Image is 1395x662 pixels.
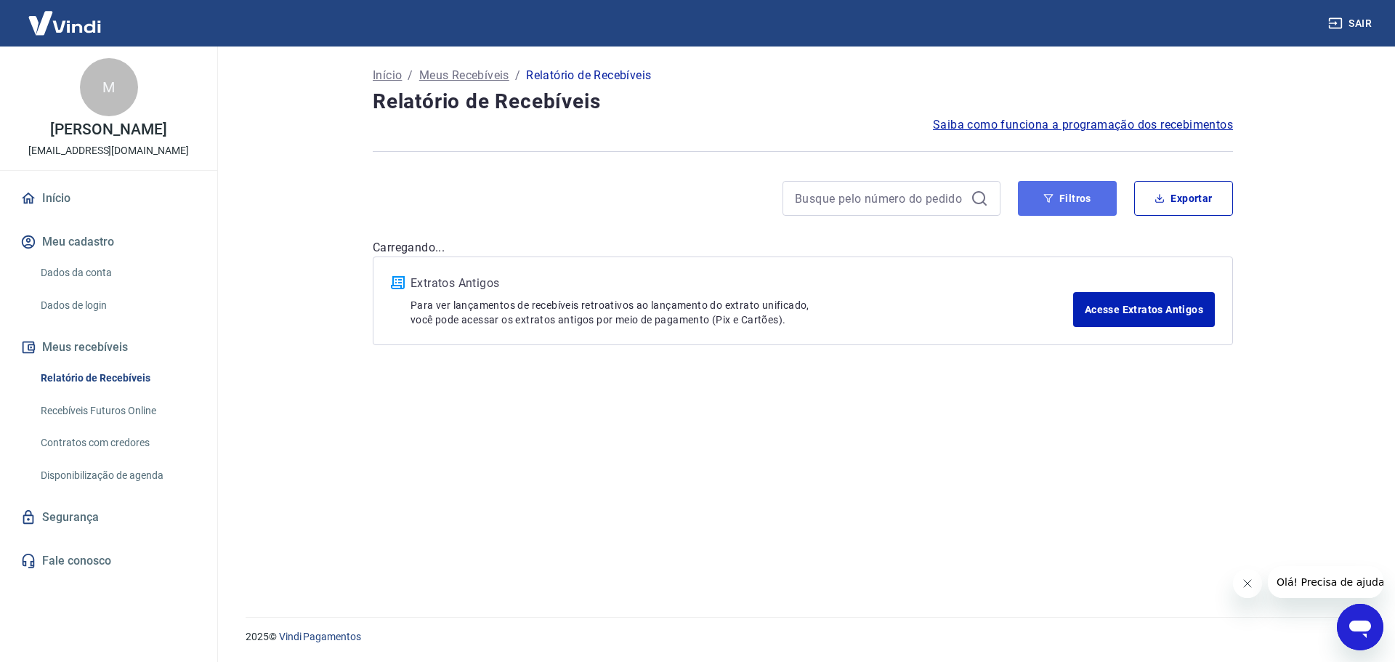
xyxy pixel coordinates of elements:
a: Disponibilização de agenda [35,461,200,491]
a: Vindi Pagamentos [279,631,361,642]
a: Dados da conta [35,258,200,288]
button: Meu cadastro [17,226,200,258]
p: Relatório de Recebíveis [526,67,651,84]
p: [EMAIL_ADDRESS][DOMAIN_NAME] [28,143,189,158]
p: 2025 © [246,629,1360,645]
p: Extratos Antigos [411,275,1073,292]
a: Início [17,182,200,214]
img: ícone [391,276,405,289]
a: Relatório de Recebíveis [35,363,200,393]
a: Contratos com credores [35,428,200,458]
p: Carregando... [373,239,1233,257]
iframe: Fechar mensagem [1233,569,1262,598]
a: Meus Recebíveis [419,67,509,84]
button: Sair [1325,10,1378,37]
a: Início [373,67,402,84]
button: Filtros [1018,181,1117,216]
p: / [515,67,520,84]
input: Busque pelo número do pedido [795,187,965,209]
p: Para ver lançamentos de recebíveis retroativos ao lançamento do extrato unificado, você pode aces... [411,298,1073,327]
iframe: Botão para abrir a janela de mensagens [1337,604,1383,650]
p: [PERSON_NAME] [50,122,166,137]
a: Recebíveis Futuros Online [35,396,200,426]
button: Exportar [1134,181,1233,216]
iframe: Mensagem da empresa [1268,566,1383,598]
a: Dados de login [35,291,200,320]
a: Fale conosco [17,545,200,577]
a: Segurança [17,501,200,533]
p: / [408,67,413,84]
img: Vindi [17,1,112,45]
h4: Relatório de Recebíveis [373,87,1233,116]
span: Olá! Precisa de ajuda? [9,10,122,22]
div: M [80,58,138,116]
button: Meus recebíveis [17,331,200,363]
a: Saiba como funciona a programação dos recebimentos [933,116,1233,134]
a: Acesse Extratos Antigos [1073,292,1215,327]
